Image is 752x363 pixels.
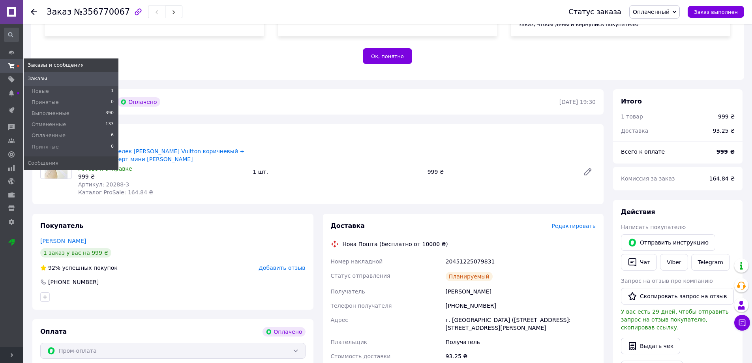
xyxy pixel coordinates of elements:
[621,338,680,354] button: Выдать чек
[716,149,735,155] b: 999 ₴
[621,288,734,305] button: Скопировать запрос на отзыв
[47,278,99,286] div: [PHONE_NUMBER]
[32,110,69,117] span: Выполненные
[263,327,305,337] div: Оплачено
[444,284,597,299] div: [PERSON_NAME]
[621,278,713,284] span: Запрос на отзыв про компанию
[633,9,669,15] span: Оплаченный
[718,113,735,120] div: 999 ₴
[688,6,744,18] button: Заказ выполнен
[105,121,114,128] span: 133
[331,303,392,309] span: Телефон получателя
[111,99,114,106] span: 0
[694,9,738,15] span: Заказ выполнен
[691,254,730,271] a: Telegram
[621,98,642,105] span: Итого
[444,254,597,269] div: 20451225079831
[331,222,365,229] span: Доставка
[331,288,365,295] span: Получатель
[331,258,383,265] span: Номер накладной
[621,234,715,251] button: Отправить инструкцию
[446,272,493,281] div: Планируемый
[32,143,59,150] span: Принятые
[551,223,596,229] span: Редактировать
[117,97,160,107] div: Оплачено
[78,173,246,181] div: 999 ₴
[47,7,71,17] span: Заказ
[249,166,424,177] div: 1 шт.
[40,238,86,244] a: [PERSON_NAME]
[28,75,47,82] span: Заказы
[363,48,412,64] button: Ок, понятно
[74,7,130,17] span: №356770067
[24,156,118,170] a: Сообщения
[105,110,114,117] span: 390
[444,335,597,349] div: Получатель
[621,113,643,120] span: 1 товар
[78,181,129,188] span: Артикул: 20288-3
[48,265,60,271] span: 92%
[621,208,655,216] span: Действия
[32,99,59,106] span: Принятые
[568,8,621,16] div: Статус заказа
[32,88,49,95] span: Новые
[621,224,686,230] span: Написать покупателю
[708,122,739,139] div: 93.25 ₴
[331,353,391,359] span: Стоимость доставки
[709,175,735,182] span: 164.84 ₴
[621,149,665,155] span: Всего к оплате
[31,8,37,16] div: Вернуться назад
[444,299,597,313] div: [PHONE_NUMBER]
[28,160,58,167] span: Сообщения
[40,328,67,335] span: Оплата
[621,128,648,134] span: Доставка
[40,264,118,272] div: успешных покупок
[621,308,729,331] span: У вас есть 29 дней, чтобы отправить запрос на отзыв покупателю, скопировав ссылку.
[40,222,83,229] span: Покупатель
[32,121,66,128] span: Отмененные
[331,339,368,345] span: Плательщик
[28,62,84,69] span: Заказы и сообщения
[621,254,657,271] button: Чат
[78,148,244,162] a: Женский кошелек [PERSON_NAME] Vuitton коричневый + красный конверт мини [PERSON_NAME]
[331,273,390,279] span: Статус отправления
[78,189,153,196] span: Каталог ProSale: 164.84 ₴
[621,175,675,182] span: Комиссия за заказ
[444,313,597,335] div: г. [GEOGRAPHIC_DATA] ([STREET_ADDRESS]: [STREET_ADDRESS][PERSON_NAME]
[580,164,596,180] a: Редактировать
[111,88,114,95] span: 1
[331,317,348,323] span: Адрес
[259,265,305,271] span: Добавить отзыв
[734,315,750,331] button: Чат с покупателем
[32,132,66,139] span: Оплаченные
[40,248,111,258] div: 1 заказ у вас на 999 ₴
[111,143,114,150] span: 0
[424,166,577,177] div: 999 ₴
[24,72,118,85] a: Заказы
[111,132,114,139] span: 6
[660,254,688,271] a: Viber
[371,53,404,59] span: Ок, понятно
[559,99,596,105] time: [DATE] 19:30
[341,240,450,248] div: Нова Пошта (бесплатно от 10000 ₴)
